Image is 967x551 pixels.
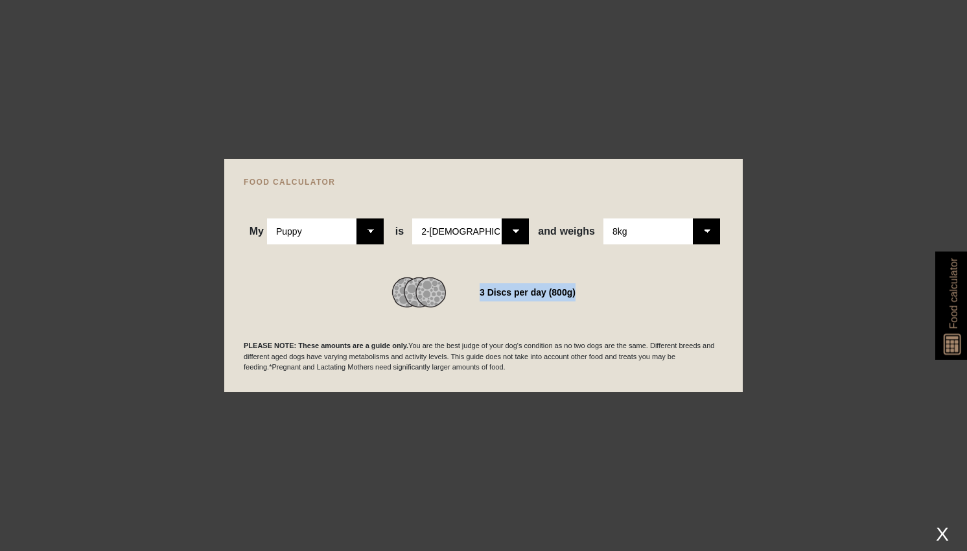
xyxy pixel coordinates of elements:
[946,258,961,329] span: Food calculator
[538,226,595,237] span: weighs
[244,340,723,373] p: You are the best judge of your dog's condition as no two dogs are the same. Different breeds and ...
[244,178,723,186] h4: FOOD CALCULATOR
[250,226,264,237] span: My
[244,342,408,349] b: PLEASE NOTE: These amounts are a guide only.
[395,226,404,237] span: is
[538,226,559,237] span: and
[931,523,954,545] div: X
[480,283,576,301] div: 3 Discs per day (800g)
